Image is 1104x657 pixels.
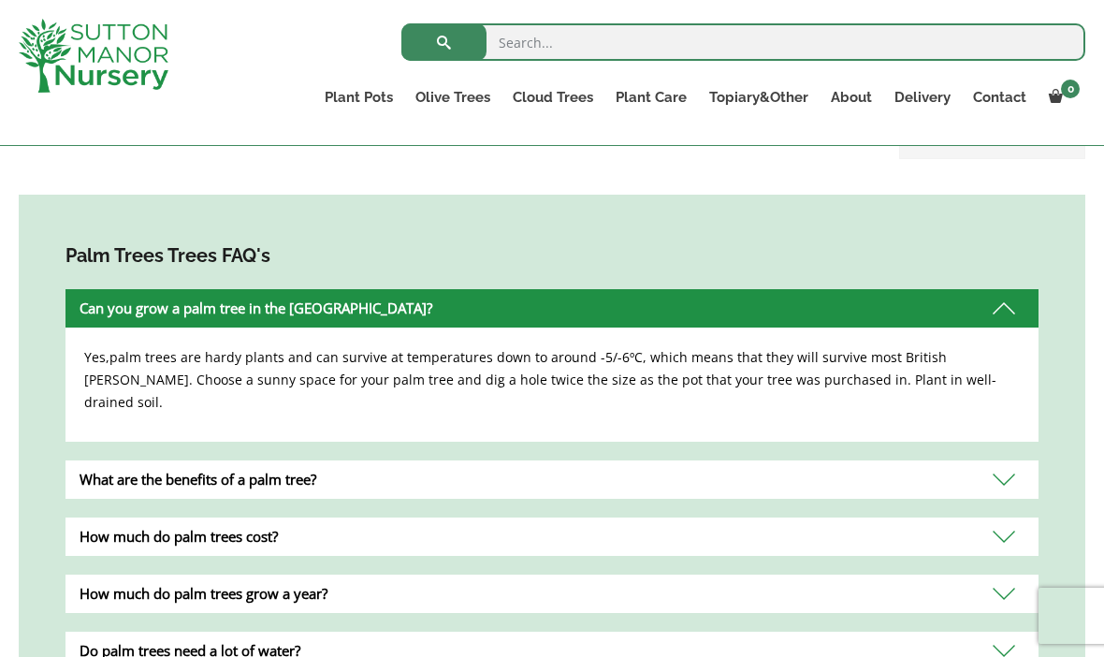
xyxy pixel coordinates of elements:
[501,84,604,110] a: Cloud Trees
[65,289,1039,328] div: Can you grow a palm tree in the [GEOGRAPHIC_DATA]?
[19,19,168,93] img: logo
[313,84,404,110] a: Plant Pots
[65,518,1039,556] div: How much do palm trees cost?
[65,575,1039,613] div: How much do palm trees grow a year?
[401,23,1085,61] input: Search...
[1038,84,1085,110] a: 0
[883,84,962,110] a: Delivery
[404,84,501,110] a: Olive Trees
[698,84,820,110] a: Topiary&Other
[109,348,170,366] span: palm tree
[84,348,109,366] span: Yes,
[1061,80,1080,98] span: 0
[820,84,883,110] a: About
[65,460,1039,499] div: What are the benefits of a palm tree?
[84,348,996,411] span: s are hardy plants and can survive at temperatures down to around -5/-6ºC, which means that they ...
[604,84,698,110] a: Plant Care
[65,241,1039,270] h4: Palm Trees Trees FAQ's
[962,84,1038,110] a: Contact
